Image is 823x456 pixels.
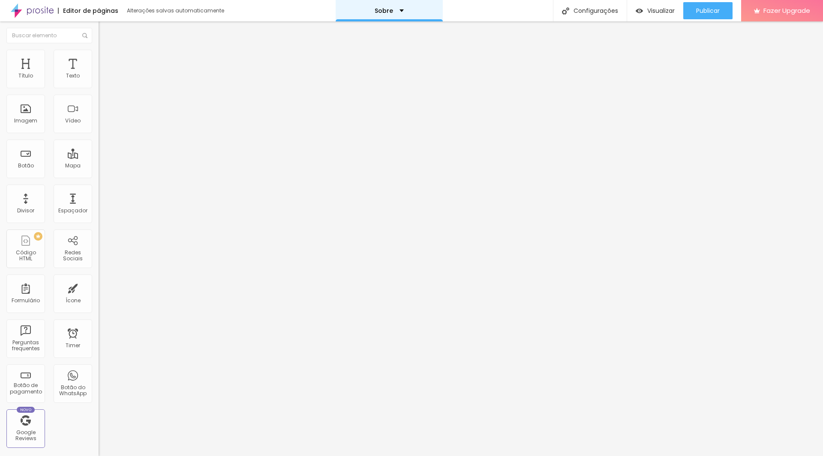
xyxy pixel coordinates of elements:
[12,298,40,304] div: Formulário
[58,8,118,14] div: Editor de páginas
[17,208,34,214] div: Divisor
[375,8,393,14] p: Sobre
[65,163,81,169] div: Mapa
[56,250,90,262] div: Redes Sociais
[18,163,34,169] div: Botão
[9,382,42,395] div: Botão de pagamento
[82,33,87,38] img: Icone
[18,73,33,79] div: Título
[9,250,42,262] div: Código HTML
[636,7,643,15] img: view-1.svg
[58,208,87,214] div: Espaçador
[9,340,42,352] div: Perguntas frequentes
[66,343,80,349] div: Timer
[6,28,92,43] input: Buscar elemento
[99,21,823,456] iframe: Editor
[683,2,733,19] button: Publicar
[17,407,35,413] div: Novo
[66,298,81,304] div: Ícone
[127,8,225,13] div: Alterações salvas automaticamente
[65,118,81,124] div: Vídeo
[14,118,37,124] div: Imagem
[9,429,42,442] div: Google Reviews
[647,7,675,14] span: Visualizar
[696,7,720,14] span: Publicar
[627,2,683,19] button: Visualizar
[66,73,80,79] div: Texto
[763,7,810,14] span: Fazer Upgrade
[56,384,90,397] div: Botão do WhatsApp
[562,7,569,15] img: Icone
